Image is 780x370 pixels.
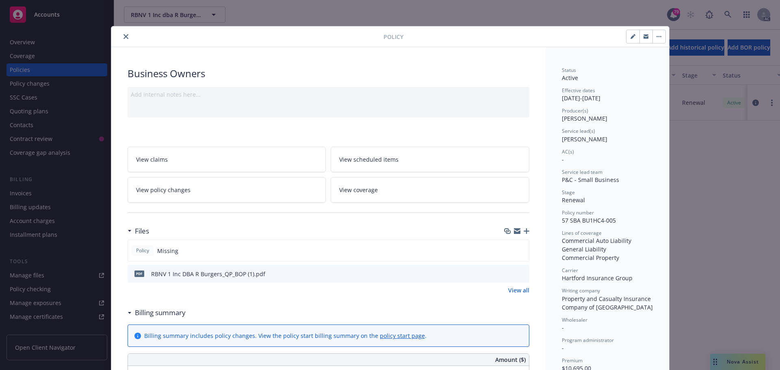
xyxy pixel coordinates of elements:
button: preview file [519,270,526,278]
span: [PERSON_NAME] [562,135,607,143]
a: View coverage [331,177,529,203]
span: - [562,344,564,352]
div: Add internal notes here... [131,90,526,99]
div: Billing summary includes policy changes. View the policy start billing summary on the . [144,331,427,340]
span: Policy number [562,209,594,216]
div: [DATE] - [DATE] [562,87,653,102]
span: Producer(s) [562,107,588,114]
span: Property and Casualty Insurance Company of [GEOGRAPHIC_DATA] [562,295,653,311]
span: Stage [562,189,575,196]
span: Renewal [562,196,585,204]
div: Billing summary [128,307,186,318]
span: Premium [562,357,583,364]
span: AC(s) [562,148,574,155]
div: RBNV 1 Inc DBA R Burgers_QP_BOP (1).pdf [151,270,265,278]
button: close [121,32,131,41]
span: View scheduled items [339,155,399,164]
a: policy start page [380,332,425,340]
span: pdf [134,270,144,277]
span: Policy [134,247,151,254]
span: P&C - Small Business [562,176,619,184]
button: download file [506,270,512,278]
span: Wholesaler [562,316,587,323]
span: View policy changes [136,186,191,194]
a: View scheduled items [331,147,529,172]
span: Effective dates [562,87,595,94]
span: Carrier [562,267,578,274]
div: General Liability [562,245,653,253]
span: Amount ($) [495,355,526,364]
span: View claims [136,155,168,164]
h3: Files [135,226,149,236]
span: - [562,156,564,163]
span: View coverage [339,186,378,194]
span: Service lead team [562,169,602,175]
span: Service lead(s) [562,128,595,134]
div: Files [128,226,149,236]
span: Lines of coverage [562,229,602,236]
span: Program administrator [562,337,614,344]
div: Commercial Auto Liability [562,236,653,245]
div: Commercial Property [562,253,653,262]
span: 57 SBA BU1HC4-005 [562,216,616,224]
span: Active [562,74,578,82]
span: [PERSON_NAME] [562,115,607,122]
span: Hartford Insurance Group [562,274,633,282]
span: - [562,324,564,331]
div: Business Owners [128,67,529,80]
a: View all [508,286,529,294]
span: Status [562,67,576,74]
span: Policy [383,32,403,41]
h3: Billing summary [135,307,186,318]
span: Writing company [562,287,600,294]
a: View claims [128,147,326,172]
span: Missing [157,247,178,255]
a: View policy changes [128,177,326,203]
